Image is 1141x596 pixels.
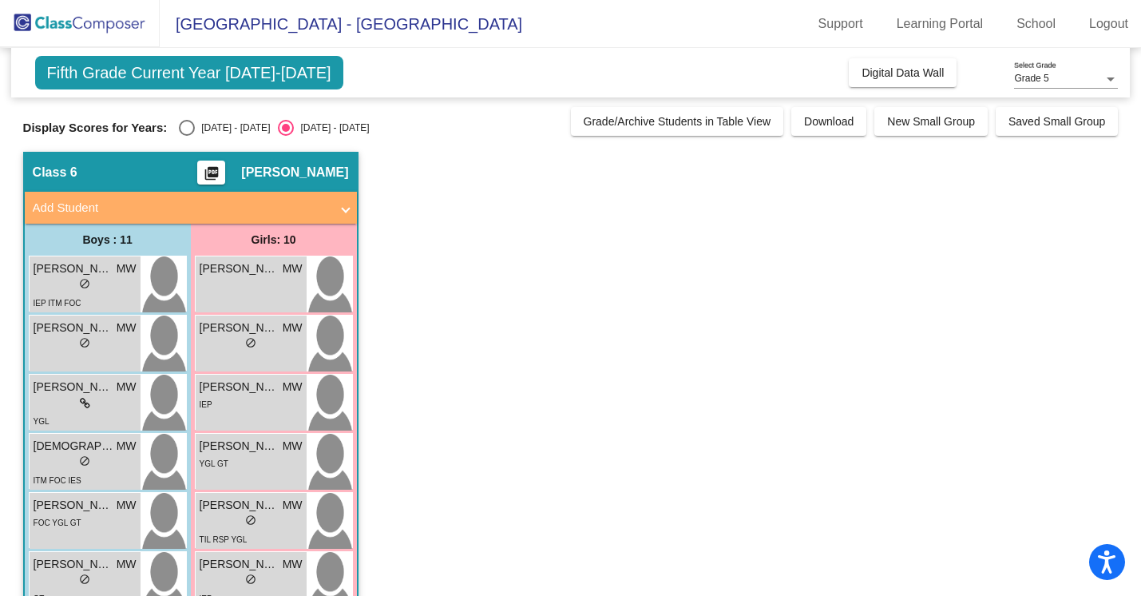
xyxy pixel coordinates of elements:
[34,320,113,336] span: [PERSON_NAME]
[804,115,854,128] span: Download
[200,379,279,395] span: [PERSON_NAME]
[996,107,1118,136] button: Saved Small Group
[179,120,369,136] mat-radio-group: Select an option
[25,224,191,256] div: Boys : 11
[33,199,330,217] mat-panel-title: Add Student
[117,379,137,395] span: MW
[200,459,228,468] span: YGL GT
[283,379,303,395] span: MW
[241,165,348,181] span: [PERSON_NAME]
[202,165,221,188] mat-icon: picture_as_pdf
[849,58,957,87] button: Digital Data Wall
[117,438,137,455] span: MW
[200,260,279,277] span: [PERSON_NAME]
[79,574,90,585] span: do_not_disturb_alt
[117,556,137,573] span: MW
[34,556,113,573] span: [PERSON_NAME]
[34,519,81,527] span: FOC YGL GT
[806,11,876,37] a: Support
[200,535,248,544] span: TIL RSP YGL
[200,400,212,409] span: IEP
[117,320,137,336] span: MW
[197,161,225,185] button: Print Students Details
[79,278,90,289] span: do_not_disturb_alt
[34,497,113,514] span: [PERSON_NAME]
[294,121,369,135] div: [DATE] - [DATE]
[23,121,168,135] span: Display Scores for Years:
[160,11,522,37] span: [GEOGRAPHIC_DATA] - [GEOGRAPHIC_DATA]
[34,438,113,455] span: [DEMOGRAPHIC_DATA][PERSON_NAME]
[283,320,303,336] span: MW
[195,121,270,135] div: [DATE] - [DATE]
[245,515,256,526] span: do_not_disturb_alt
[35,56,343,89] span: Fifth Grade Current Year [DATE]-[DATE]
[862,66,944,79] span: Digital Data Wall
[874,107,988,136] button: New Small Group
[34,379,113,395] span: [PERSON_NAME]
[1014,73,1048,84] span: Grade 5
[571,107,784,136] button: Grade/Archive Students in Table View
[34,260,113,277] span: [PERSON_NAME]
[33,165,77,181] span: Class 6
[245,337,256,348] span: do_not_disturb_alt
[245,574,256,585] span: do_not_disturb_alt
[283,260,303,277] span: MW
[200,438,279,455] span: [PERSON_NAME]
[283,497,303,514] span: MW
[79,455,90,467] span: do_not_disturb_alt
[200,320,279,336] span: [PERSON_NAME]
[283,438,303,455] span: MW
[34,299,81,308] span: IEP ITM FOC
[200,556,279,573] span: [PERSON_NAME]
[1004,11,1068,37] a: School
[79,337,90,348] span: do_not_disturb_alt
[283,556,303,573] span: MW
[191,224,357,256] div: Girls: 10
[791,107,866,136] button: Download
[200,497,279,514] span: [PERSON_NAME]
[884,11,996,37] a: Learning Portal
[887,115,975,128] span: New Small Group
[34,417,50,426] span: YGL
[34,476,81,485] span: ITM FOC IES
[25,192,357,224] mat-expansion-panel-header: Add Student
[584,115,771,128] span: Grade/Archive Students in Table View
[117,260,137,277] span: MW
[1008,115,1105,128] span: Saved Small Group
[1076,11,1141,37] a: Logout
[117,497,137,514] span: MW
